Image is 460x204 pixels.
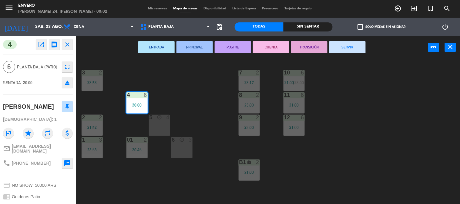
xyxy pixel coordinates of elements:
[239,103,260,107] div: 23:00
[144,137,147,143] div: 2
[17,64,59,71] span: Planta Baja (Patio)
[5,3,14,12] i: menu
[200,7,229,10] span: Disponibilidad
[3,145,10,152] i: mail_outline
[166,115,170,120] div: 4
[62,61,73,72] button: fullscreen
[62,77,73,88] button: eject
[301,70,304,75] div: 6
[216,23,223,31] span: pending_actions
[427,5,435,12] i: turned_in_not
[74,25,84,29] span: Cena
[3,160,10,167] i: phone
[64,79,71,86] i: eject
[239,125,260,130] div: 23:00
[358,24,363,30] span: check_box_outline_blank
[99,115,102,120] div: 2
[64,41,71,48] i: close
[3,128,14,139] i: outlined_flag
[284,103,305,107] div: 21:00
[239,81,260,85] div: 23:17
[294,80,304,85] span: 23:00
[3,61,15,73] span: 6
[23,80,32,85] span: 20:00
[12,161,51,166] span: [PHONE_NUMBER]
[3,80,21,85] span: SENTADA
[430,43,438,51] i: power_input
[138,41,175,53] button: ENTRADA
[256,92,260,98] div: 2
[149,25,174,29] span: Planta Baja
[3,182,10,189] i: credit_card
[294,80,295,85] span: |
[189,137,192,143] div: 3
[99,137,102,143] div: 3
[3,114,73,125] div: [DEMOGRAPHIC_DATA]: 1
[3,102,54,112] div: [PERSON_NAME]
[259,7,281,10] span: Pre-acceso
[301,115,304,120] div: 6
[62,158,73,169] button: sms
[3,193,10,200] i: chrome_reader_mode
[285,80,294,85] span: 21:00
[52,23,59,31] i: arrow_drop_down
[444,5,451,12] i: search
[157,115,162,120] i: block
[179,137,184,142] i: block
[82,125,103,130] div: 21:52
[12,183,56,188] span: NO SHOW: 50000 ARS
[62,39,73,50] button: close
[229,7,259,10] span: Lista de Espera
[82,81,103,85] div: 23:53
[64,160,71,167] i: sms
[256,70,260,75] div: 2
[301,92,304,98] div: 6
[49,39,60,50] button: receipt
[176,41,213,53] button: PRINCIPAL
[447,43,454,51] i: close
[281,7,315,10] span: Tarjetas de regalo
[64,63,71,71] i: fullscreen
[99,70,102,75] div: 2
[395,5,402,12] i: add_circle_outline
[442,23,449,31] i: power_settings_new
[18,3,107,9] div: Envero
[12,144,73,153] span: [EMAIL_ADDRESS][DOMAIN_NAME]
[445,43,456,52] button: close
[253,41,289,53] button: CUENTA
[18,9,107,15] div: [PERSON_NAME] 24. [PERSON_NAME] - 00:02
[239,170,260,174] div: 21:00
[126,148,148,152] div: 20:45
[3,144,73,153] a: mail_outline[EMAIL_ADDRESS][DOMAIN_NAME]
[145,7,170,10] span: Mis reservas
[411,5,418,12] i: exit_to_app
[284,125,305,130] div: 21:00
[38,41,45,48] i: open_in_new
[42,128,53,139] i: repeat
[291,41,327,53] button: TRANSICIÓN
[62,128,73,139] i: attach_money
[3,40,17,49] span: 4
[235,22,284,31] div: Todas
[215,41,251,53] button: POSTRE
[23,128,34,139] i: star
[256,115,260,120] div: 2
[170,7,200,10] span: Mapa de mesas
[5,3,14,15] button: menu
[51,41,58,48] i: receipt
[144,92,147,98] div: 6
[82,148,103,152] div: 23:53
